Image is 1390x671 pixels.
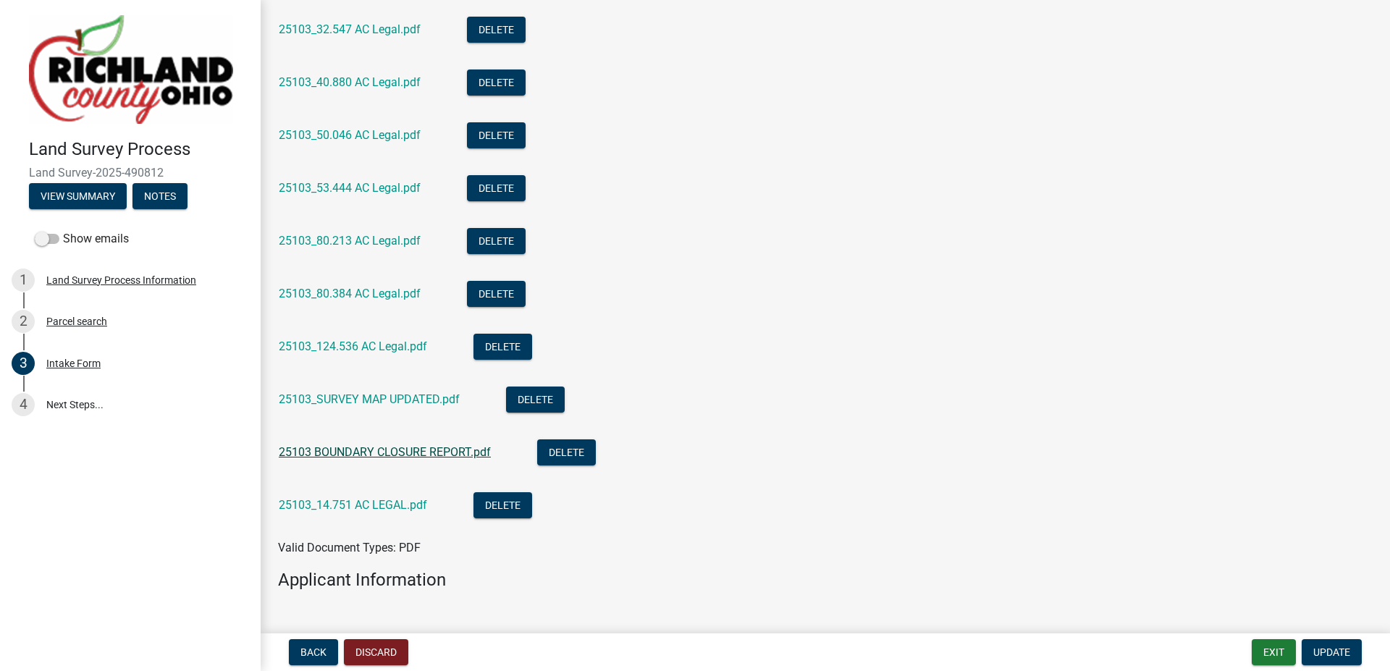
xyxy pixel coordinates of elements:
wm-modal-confirm: Delete Document [467,77,526,90]
a: 25103 BOUNDARY CLOSURE REPORT.pdf [279,445,491,459]
button: Update [1302,639,1362,665]
wm-modal-confirm: Delete Document [473,499,532,513]
button: Delete [467,228,526,254]
div: 4 [12,393,35,416]
button: Delete [467,17,526,43]
button: Delete [467,122,526,148]
wm-modal-confirm: Delete Document [537,447,596,460]
div: 3 [12,352,35,375]
button: Delete [467,175,526,201]
div: Intake Form [46,358,101,368]
button: Delete [467,281,526,307]
a: 25103_80.384 AC Legal.pdf [279,287,421,300]
button: Back [289,639,338,665]
button: Notes [132,183,188,209]
button: View Summary [29,183,127,209]
a: 25103_32.547 AC Legal.pdf [279,22,421,36]
button: Delete [506,387,565,413]
wm-modal-confirm: Delete Document [467,24,526,38]
span: Back [300,646,327,658]
wm-modal-confirm: Delete Document [467,235,526,249]
button: Discard [344,639,408,665]
button: Delete [467,69,526,96]
div: 2 [12,310,35,333]
div: Parcel search [46,316,107,326]
wm-modal-confirm: Delete Document [467,130,526,143]
div: 1 [12,269,35,292]
a: 25103_SURVEY MAP UPDATED.pdf [279,392,460,406]
wm-modal-confirm: Summary [29,191,127,203]
button: Delete [473,334,532,360]
span: Update [1313,646,1350,658]
button: Delete [537,439,596,465]
wm-modal-confirm: Delete Document [467,182,526,196]
label: Show emails [35,230,129,248]
h4: Applicant Information [278,570,1373,591]
a: 25103_80.213 AC Legal.pdf [279,234,421,248]
a: 25103_124.536 AC Legal.pdf [279,339,427,353]
img: Richland County, Ohio [29,15,233,124]
wm-modal-confirm: Delete Document [473,341,532,355]
a: 25103_50.046 AC Legal.pdf [279,128,421,142]
span: Valid Document Types: PDF [278,541,421,554]
wm-modal-confirm: Delete Document [506,394,565,408]
h4: Land Survey Process [29,139,249,160]
button: Exit [1252,639,1296,665]
a: 25103_53.444 AC Legal.pdf [279,181,421,195]
wm-modal-confirm: Notes [132,191,188,203]
button: Delete [473,492,532,518]
div: Land Survey Process Information [46,275,196,285]
wm-modal-confirm: Delete Document [467,288,526,302]
a: 25103_40.880 AC Legal.pdf [279,75,421,89]
a: 25103_14.751 AC LEGAL.pdf [279,498,427,512]
span: Land Survey-2025-490812 [29,166,232,180]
